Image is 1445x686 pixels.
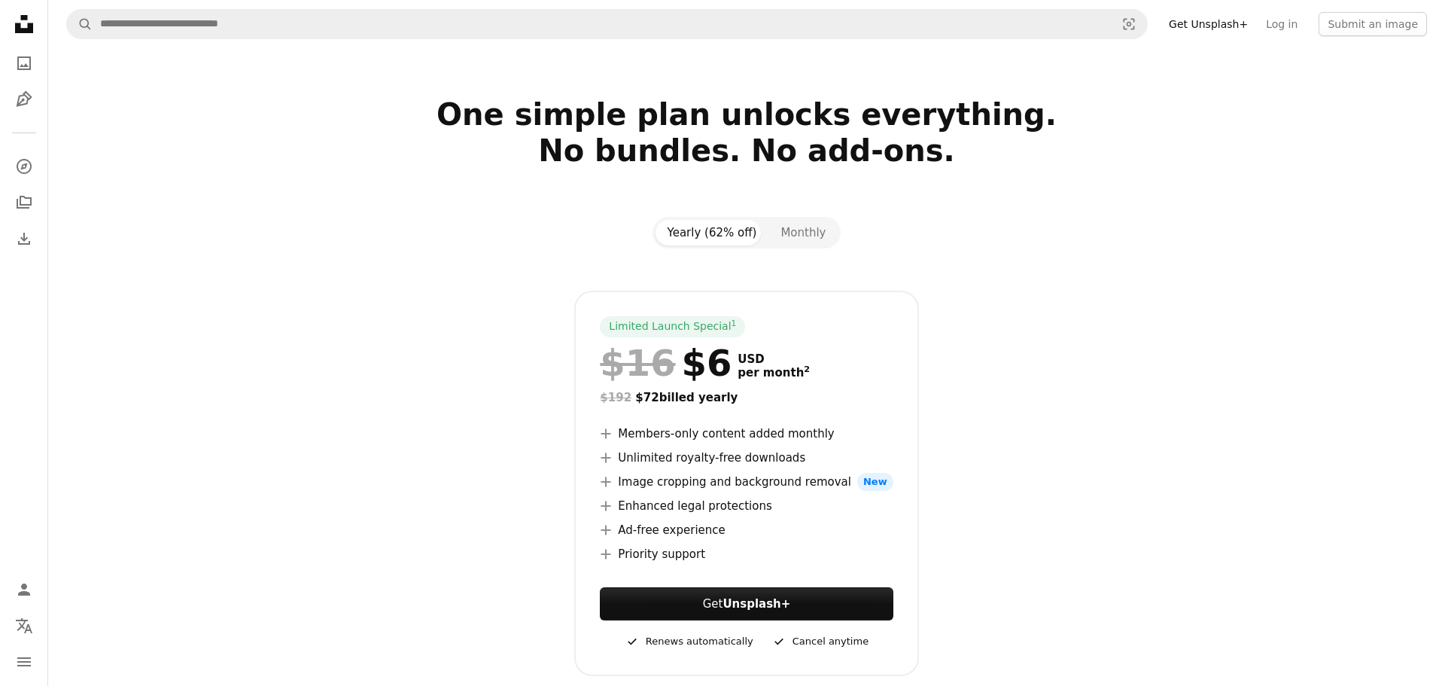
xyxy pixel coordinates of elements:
li: Members-only content added monthly [600,425,893,443]
span: per month [738,366,810,380]
a: Illustrations [9,84,39,114]
li: Image cropping and background removal [600,473,893,491]
form: Find visuals sitewide [66,9,1148,39]
a: Log in [1257,12,1307,36]
sup: 1 [732,319,737,328]
li: Unlimited royalty-free downloads [600,449,893,467]
button: Language [9,611,39,641]
a: Log in / Sign up [9,575,39,605]
button: Submit an image [1319,12,1427,36]
a: Download History [9,224,39,254]
button: GetUnsplash+ [600,587,893,620]
div: Limited Launch Special [600,316,745,337]
div: Renews automatically [625,633,753,651]
button: Monthly [768,220,838,245]
div: $6 [600,343,732,383]
span: $16 [600,343,675,383]
span: $192 [600,391,631,404]
sup: 2 [804,364,810,374]
li: Priority support [600,545,893,563]
a: Explore [9,151,39,181]
a: 2 [801,366,813,380]
a: Collections [9,188,39,218]
div: Cancel anytime [771,633,869,651]
li: Ad-free experience [600,521,893,539]
a: Photos [9,48,39,78]
span: New [857,473,893,491]
span: USD [738,352,810,366]
a: Get Unsplash+ [1160,12,1257,36]
button: Search Unsplash [67,10,93,38]
button: Visual search [1111,10,1147,38]
h2: One simple plan unlocks everything. No bundles. No add-ons. [259,96,1234,205]
button: Yearly (62% off) [656,220,769,245]
div: $72 billed yearly [600,389,893,407]
button: Menu [9,647,39,677]
a: Home — Unsplash [9,9,39,42]
li: Enhanced legal protections [600,497,893,515]
a: 1 [729,319,740,334]
strong: Unsplash+ [722,597,790,611]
